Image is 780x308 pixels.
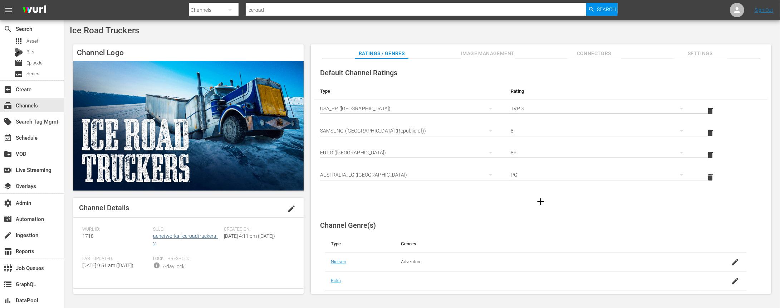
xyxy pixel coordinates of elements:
[325,235,395,252] th: Type
[702,124,719,141] button: delete
[702,169,719,186] button: delete
[4,101,12,110] span: Channels
[567,49,621,58] span: Connectors
[505,83,696,100] th: Rating
[702,102,719,120] button: delete
[702,146,719,164] button: delete
[4,231,12,240] span: Ingestion
[283,200,300,217] button: edit
[162,263,185,270] div: 7-day lock
[586,3,618,16] button: Search
[706,129,715,137] span: delete
[4,117,12,126] span: Search Tag Mgmt
[82,227,149,232] span: Wurl ID:
[320,98,500,119] div: USA_PR ([GEOGRAPHIC_DATA])
[395,235,700,252] th: Genres
[4,215,12,223] span: Automation
[17,2,51,19] img: ans4CAIJ8jUAAAAAAAAAAAAAAAAAAAAAAAAgQb4GAAAAAAAAAAAAAAAAAAAAAAAAJMjXAAAAAAAAAAAAAAAAAAAAAAAAgAT5G...
[320,121,500,141] div: SAMSUNG ([GEOGRAPHIC_DATA] (Republic of))
[82,263,133,268] span: [DATE] 9:51 am ([DATE])
[597,3,616,16] span: Search
[320,143,500,163] div: EU LG ([GEOGRAPHIC_DATA])
[4,247,12,256] span: Reports
[355,49,408,58] span: Ratings / Genres
[70,25,139,35] span: Ice Road Truckers
[4,150,12,158] span: VOD
[706,107,715,115] span: delete
[153,262,160,269] span: info
[511,98,690,119] div: TVPG
[26,59,43,67] span: Episode
[511,165,690,185] div: PG
[4,85,12,94] span: Create
[320,165,500,185] div: AUSTRALIA_LG ([GEOGRAPHIC_DATA])
[14,59,23,67] span: Episode
[14,48,23,57] div: Bits
[314,83,767,188] table: simple table
[320,68,397,77] span: Default Channel Ratings
[320,221,376,230] span: Channel Genre(s)
[511,143,690,163] div: 8+
[26,38,38,45] span: Asset
[331,259,347,264] a: Nielsen
[4,182,12,191] span: Overlays
[4,6,13,14] span: menu
[4,199,12,207] span: Admin
[153,227,220,232] span: Slug:
[79,203,129,212] span: Channel Details
[73,44,304,61] h4: Channel Logo
[82,256,149,262] span: Last Updated:
[4,166,12,174] span: Live Streaming
[4,280,12,289] span: GraphQL
[14,70,23,78] span: Series
[4,296,12,305] span: DataPool
[4,134,12,142] span: Schedule
[287,204,296,213] span: edit
[14,37,23,45] span: Asset
[153,233,218,246] a: aenetworks_iceroadtruckers_2
[73,61,304,191] img: Ice Road Truckers
[314,83,505,100] th: Type
[26,70,39,77] span: Series
[26,48,34,56] span: Bits
[511,121,690,141] div: 8
[331,278,341,283] a: Roku
[673,49,727,58] span: Settings
[224,227,291,232] span: Created On:
[706,151,715,159] span: delete
[755,7,773,13] a: Sign Out
[153,256,220,262] span: Lock Threshold:
[706,173,715,182] span: delete
[4,264,12,273] span: Job Queues
[224,233,275,239] span: [DATE] 4:11 pm ([DATE])
[461,49,515,58] span: Image Management
[82,233,94,239] span: 1718
[4,25,12,33] span: Search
